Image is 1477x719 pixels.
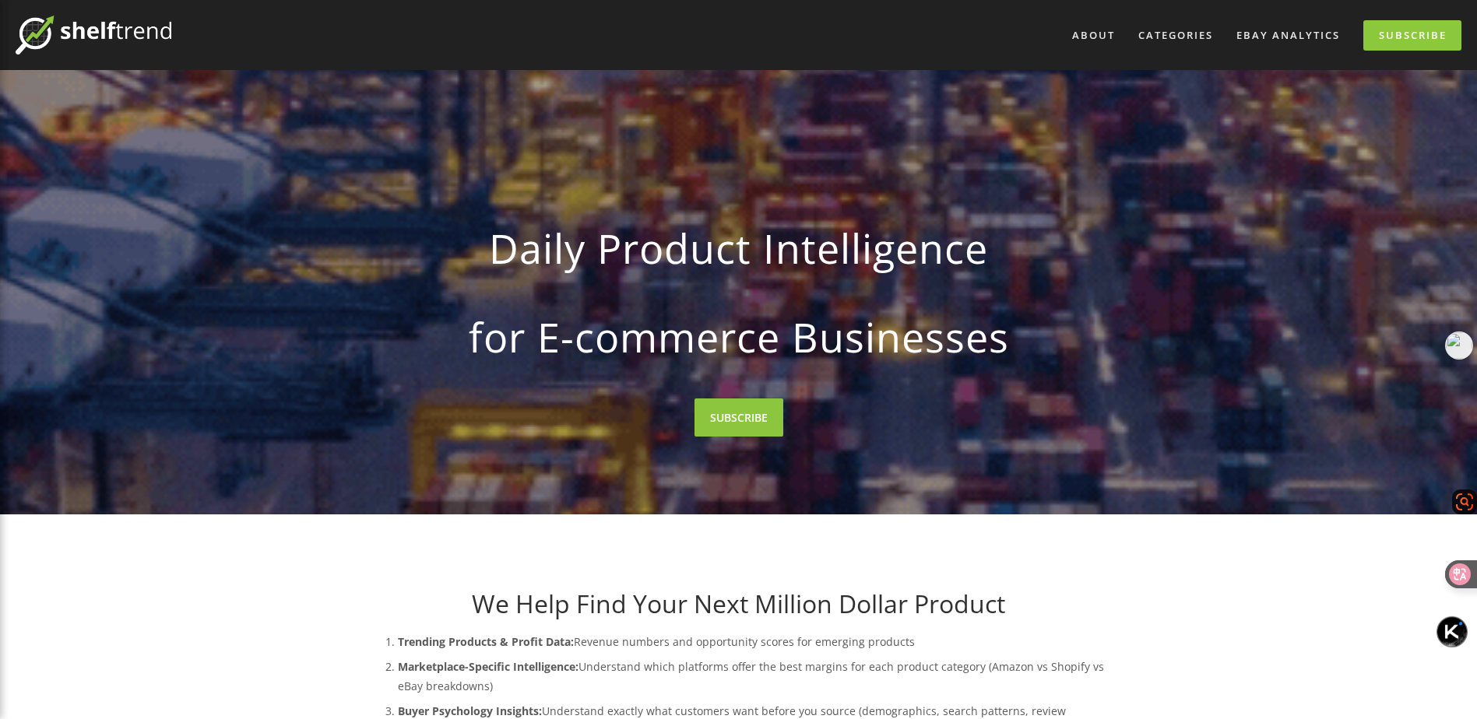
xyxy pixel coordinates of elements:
[398,659,578,674] strong: Marketplace-Specific Intelligence:
[392,300,1086,374] strong: for E-commerce Businesses
[1455,493,1474,511] img: svg+xml,%3Csvg%20xmlns%3D%22http%3A%2F%2Fwww.w3.org%2F2000%2Fsvg%22%20width%3D%2224%22%20height%3...
[695,398,783,437] a: SUBSCRIBE
[1062,23,1125,48] a: About
[398,634,574,649] strong: Trending Products & Profit Data:
[1363,20,1461,51] a: Subscribe
[398,632,1111,651] p: Revenue numbers and opportunity scores for emerging products
[398,657,1111,696] p: Understand which platforms offer the best margins for each product category (Amazon vs Shopify vs...
[367,589,1111,619] h1: We Help Find Your Next Million Dollar Product
[1226,23,1350,48] a: eBay Analytics
[16,16,171,54] img: ShelfTrend
[1128,23,1223,48] div: Categories
[392,212,1086,285] strong: Daily Product Intelligence
[398,703,542,718] strong: Buyer Psychology Insights:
